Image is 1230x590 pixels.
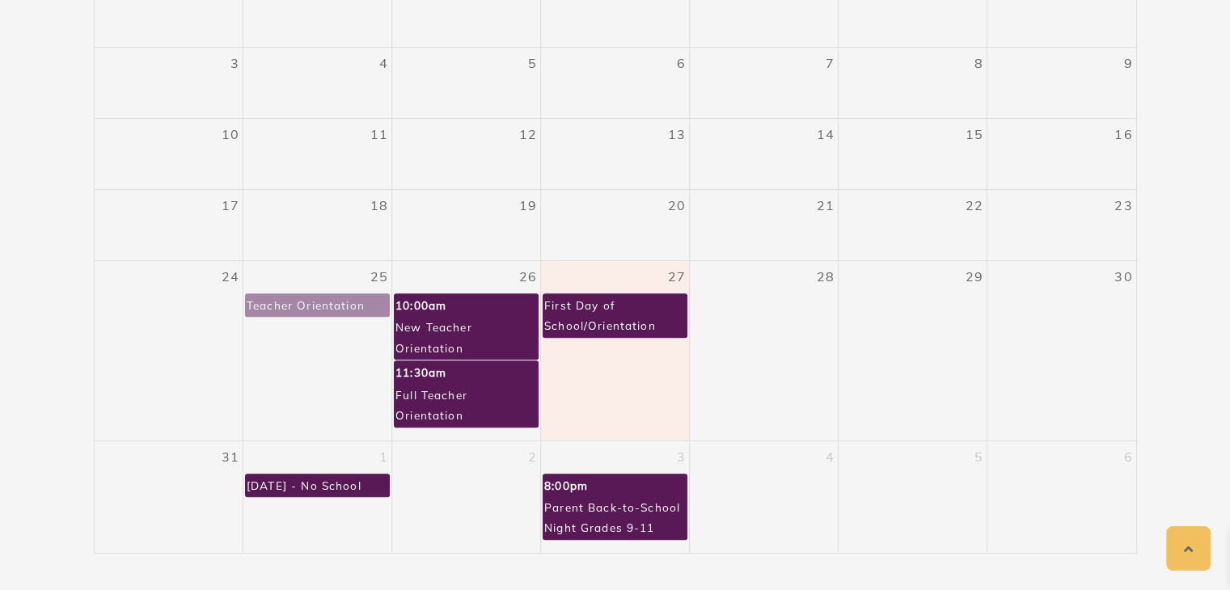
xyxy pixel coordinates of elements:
[243,260,392,440] td: August 25, 2025
[395,316,538,359] div: New Teacher Orientation
[690,47,839,118] td: August 7, 2025
[962,261,987,292] a: August 29, 2025
[395,384,538,427] div: Full Teacher Orientation
[674,441,689,472] a: September 3, 2025
[541,189,690,260] td: August 20, 2025
[394,360,539,427] a: 11:30amFull Teacher Orientation
[962,119,987,150] a: August 15, 2025
[822,48,838,78] a: August 7, 2025
[392,189,541,260] td: August 19, 2025
[376,441,391,472] a: September 1, 2025
[971,441,987,472] a: September 5, 2025
[543,496,687,539] div: Parent Back-to-School Night Grades 9-11
[218,441,243,472] a: August 31, 2025
[971,48,987,78] a: August 8, 2025
[1111,190,1135,221] a: August 23, 2025
[541,47,690,118] td: August 6, 2025
[665,119,689,150] a: August 13, 2025
[1111,261,1135,292] a: August 30, 2025
[987,47,1136,118] td: August 9, 2025
[218,261,243,292] a: August 24, 2025
[814,119,838,150] a: August 14, 2025
[245,474,390,497] a: [DATE] - No School
[516,119,540,150] a: August 12, 2025
[1111,119,1135,150] a: August 16, 2025
[367,261,391,292] a: August 25, 2025
[395,294,535,316] div: 10:00am
[814,190,838,221] a: August 21, 2025
[822,441,838,472] a: September 4, 2025
[987,118,1136,189] td: August 16, 2025
[243,47,392,118] td: August 4, 2025
[987,440,1136,553] td: September 6, 2025
[543,474,684,496] div: 8:00pm
[392,47,541,118] td: August 5, 2025
[690,118,839,189] td: August 14, 2025
[987,189,1136,260] td: August 23, 2025
[690,260,839,440] td: August 28, 2025
[376,48,391,78] a: August 4, 2025
[394,293,539,360] a: 10:00amNew Teacher Orientation
[218,190,243,221] a: August 17, 2025
[665,190,689,221] a: August 20, 2025
[987,260,1136,440] td: August 30, 2025
[690,440,839,553] td: September 4, 2025
[674,48,689,78] a: August 6, 2025
[392,440,541,553] td: September 2, 2025
[839,440,987,553] td: September 5, 2025
[95,440,243,553] td: August 31, 2025
[962,190,987,221] a: August 22, 2025
[814,261,838,292] a: August 28, 2025
[1120,48,1135,78] a: August 9, 2025
[839,118,987,189] td: August 15, 2025
[541,260,690,440] td: August 27, 2025
[543,293,687,338] a: First Day of School/Orientation
[541,118,690,189] td: August 13, 2025
[246,294,366,316] div: Teacher Orientation
[95,47,243,118] td: August 3, 2025
[392,260,541,440] td: August 26, 2025
[246,474,362,496] div: [DATE] - No School
[525,48,540,78] a: August 5, 2025
[1120,441,1135,472] a: September 6, 2025
[839,189,987,260] td: August 22, 2025
[543,474,687,540] a: 8:00pmParent Back-to-School Night Grades 9-11
[95,260,243,440] td: August 24, 2025
[839,260,987,440] td: August 29, 2025
[395,361,535,383] div: 11:30am
[516,190,540,221] a: August 19, 2025
[525,441,540,472] a: September 2, 2025
[218,119,243,150] a: August 10, 2025
[243,440,392,553] td: September 1, 2025
[367,190,391,221] a: August 18, 2025
[243,189,392,260] td: August 18, 2025
[245,293,390,317] a: Teacher Orientation
[665,261,689,292] a: August 27, 2025
[541,440,690,553] td: September 3, 2025
[516,261,540,292] a: August 26, 2025
[95,118,243,189] td: August 10, 2025
[227,48,243,78] a: August 3, 2025
[839,47,987,118] td: August 8, 2025
[392,118,541,189] td: August 12, 2025
[543,294,687,337] div: First Day of School/Orientation
[95,189,243,260] td: August 17, 2025
[690,189,839,260] td: August 21, 2025
[367,119,391,150] a: August 11, 2025
[243,118,392,189] td: August 11, 2025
